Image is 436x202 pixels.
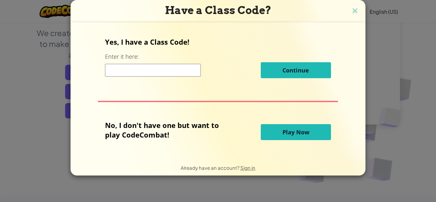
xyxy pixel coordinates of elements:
span: Play Now [282,128,309,136]
a: Sign in [240,165,255,171]
p: No, I don't have one but want to play CodeCombat! [105,120,229,139]
label: Enter it here: [105,53,139,61]
button: Play Now [261,124,331,140]
span: Have a Class Code? [165,4,271,17]
button: Continue [261,62,331,78]
p: Yes, I have a Class Code! [105,37,331,47]
img: close icon [351,6,359,16]
span: Continue [282,66,309,74]
span: Already have an account? [181,165,240,171]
